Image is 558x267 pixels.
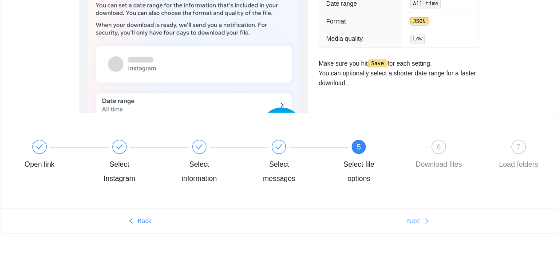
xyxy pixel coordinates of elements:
span: Media quality [326,35,363,42]
span: 7 [517,143,521,151]
span: Next [407,216,420,226]
div: Open link [24,157,55,172]
div: 5Select file options [333,140,413,186]
div: Select Instagram [94,157,145,186]
div: Open link [14,140,94,172]
div: Select file options [333,157,384,186]
div: Select messages [253,157,305,186]
div: Download files [416,157,462,172]
code: Low [410,35,425,43]
span: Back [138,216,151,226]
div: 7Load folders [493,140,544,172]
div: 6Download files [413,140,493,172]
div: Select information [174,140,253,186]
div: Select Instagram [94,140,174,186]
span: 5 [357,143,361,151]
button: leftBack [0,214,279,228]
div: Load folders [499,157,538,172]
div: Select messages [253,140,333,186]
span: 6 [437,143,441,151]
code: JSON [410,17,428,26]
span: check [36,143,43,150]
button: Nextright [279,214,558,228]
span: check [196,143,203,150]
code: Save [368,59,386,68]
span: check [116,143,123,150]
span: Format [326,18,346,25]
div: Select information [174,157,225,186]
span: check [275,143,282,150]
span: left [128,218,134,225]
p: Make sure you hit for each setting. You can optionally select a shorter date range for a faster d... [319,59,479,88]
span: right [423,218,430,225]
